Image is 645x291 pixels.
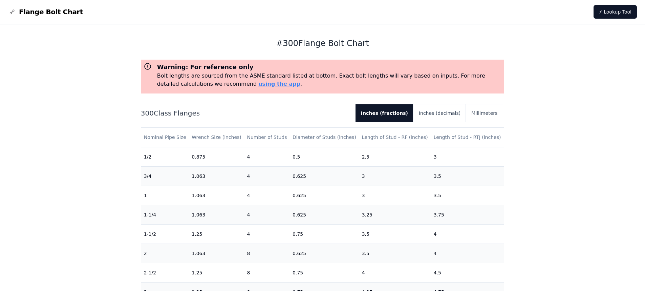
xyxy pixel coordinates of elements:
td: 4.5 [431,263,504,282]
td: 3.5 [359,224,431,244]
td: 0.625 [290,166,359,186]
span: Flange Bolt Chart [19,7,83,17]
h3: Warning: For reference only [157,62,502,72]
td: 3.5 [431,186,504,205]
td: 2.5 [359,147,431,166]
td: 4 [359,263,431,282]
td: 0.625 [290,186,359,205]
td: 3.75 [431,205,504,224]
td: 1.063 [189,244,244,263]
td: 0.75 [290,224,359,244]
td: 3 [431,147,504,166]
td: 3.5 [431,166,504,186]
h1: # 300 Flange Bolt Chart [141,38,504,49]
td: 8 [244,244,290,263]
td: 1.063 [189,205,244,224]
img: Flange Bolt Chart Logo [8,8,16,16]
th: Diameter of Studs (inches) [290,128,359,147]
td: 1-1/2 [141,224,189,244]
td: 3/4 [141,166,189,186]
td: 0.5 [290,147,359,166]
a: ⚡ Lookup Tool [594,5,637,19]
p: Bolt lengths are sourced from the ASME standard listed at bottom. Exact bolt lengths will vary ba... [157,72,502,88]
a: Flange Bolt Chart LogoFlange Bolt Chart [8,7,83,17]
td: 4 [431,244,504,263]
td: 2-1/2 [141,263,189,282]
td: 4 [244,205,290,224]
td: 3 [359,166,431,186]
th: Length of Stud - RTJ (inches) [431,128,504,147]
th: Length of Stud - RF (inches) [359,128,431,147]
td: 0.625 [290,244,359,263]
td: 0.625 [290,205,359,224]
td: 8 [244,263,290,282]
td: 1/2 [141,147,189,166]
th: Nominal Pipe Size [141,128,189,147]
th: Number of Studs [244,128,290,147]
button: Inches (decimals) [413,104,466,122]
td: 4 [244,147,290,166]
td: 1 [141,186,189,205]
h2: 300 Class Flanges [141,108,350,118]
td: 1.25 [189,224,244,244]
td: 3.5 [359,244,431,263]
td: 0.875 [189,147,244,166]
td: 4 [244,186,290,205]
td: 0.75 [290,263,359,282]
td: 4 [244,166,290,186]
a: using the app [258,81,300,87]
th: Wrench Size (inches) [189,128,244,147]
td: 3.25 [359,205,431,224]
td: 1.063 [189,186,244,205]
td: 1.063 [189,166,244,186]
td: 3 [359,186,431,205]
td: 4 [431,224,504,244]
td: 1-1/4 [141,205,189,224]
button: Inches (fractions) [356,104,413,122]
td: 2 [141,244,189,263]
td: 4 [244,224,290,244]
td: 1.25 [189,263,244,282]
button: Millimeters [466,104,503,122]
